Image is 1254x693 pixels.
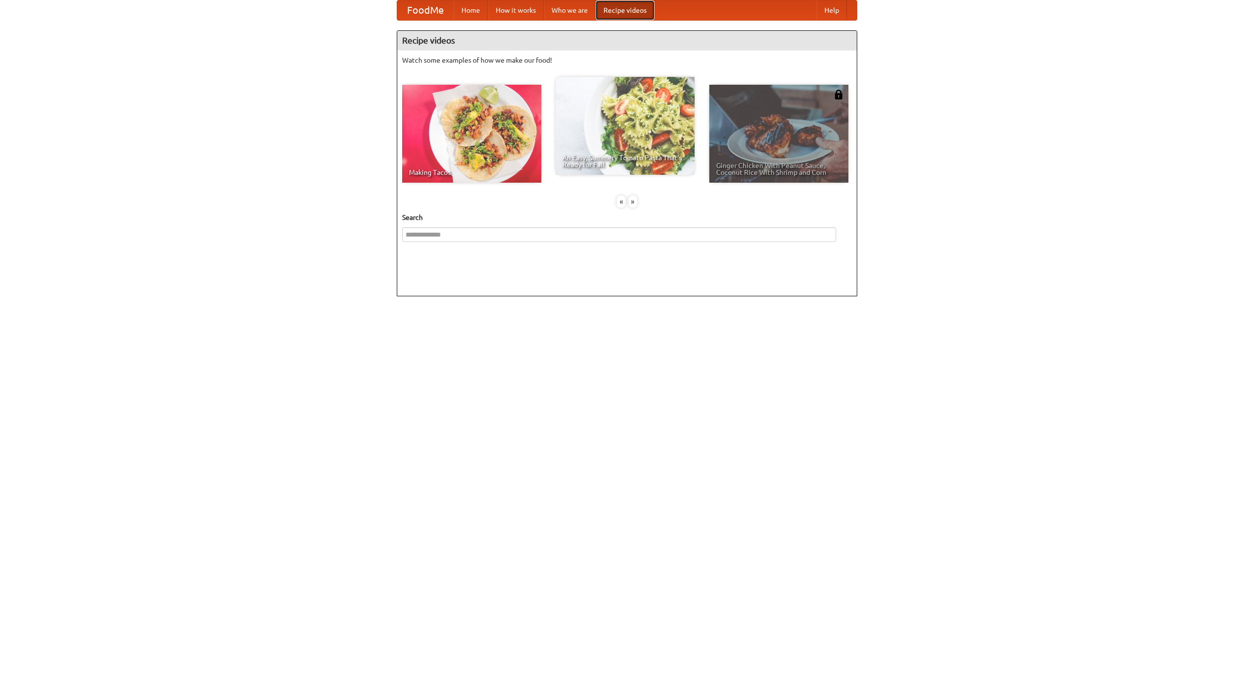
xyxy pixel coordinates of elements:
a: Recipe videos [596,0,654,20]
img: 483408.png [834,90,844,99]
a: Home [454,0,488,20]
h5: Search [402,213,852,222]
a: How it works [488,0,544,20]
a: Help [817,0,847,20]
a: Who we are [544,0,596,20]
h4: Recipe videos [397,31,857,50]
span: Making Tacos [409,169,534,176]
p: Watch some examples of how we make our food! [402,55,852,65]
div: » [628,195,637,208]
a: FoodMe [397,0,454,20]
a: Making Tacos [402,85,541,183]
div: « [617,195,626,208]
a: An Easy, Summery Tomato Pasta That's Ready for Fall [555,77,695,175]
span: An Easy, Summery Tomato Pasta That's Ready for Fall [562,154,688,168]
